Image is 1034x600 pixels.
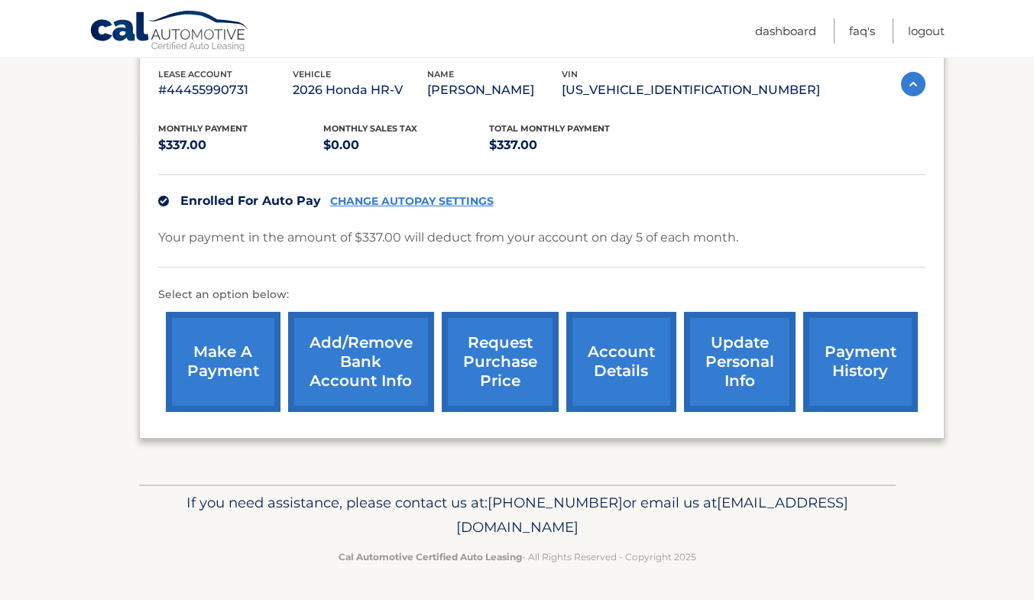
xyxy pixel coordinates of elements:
a: Cal Automotive [89,10,250,54]
a: payment history [803,312,918,412]
a: FAQ's [849,18,875,44]
strong: Cal Automotive Certified Auto Leasing [339,551,522,563]
a: Dashboard [755,18,816,44]
p: $0.00 [323,135,489,156]
span: name [427,69,454,79]
p: $337.00 [489,135,655,156]
a: CHANGE AUTOPAY SETTINGS [330,195,494,208]
span: Total Monthly Payment [489,123,610,134]
p: - All Rights Reserved - Copyright 2025 [149,549,886,565]
p: 2026 Honda HR-V [293,79,427,101]
span: vehicle [293,69,331,79]
img: check.svg [158,196,169,206]
a: Logout [908,18,945,44]
img: accordion-active.svg [901,72,925,96]
p: If you need assistance, please contact us at: or email us at [149,491,886,540]
a: Add/Remove bank account info [288,312,434,412]
p: Your payment in the amount of $337.00 will deduct from your account on day 5 of each month. [158,227,738,248]
span: [PHONE_NUMBER] [488,494,623,511]
a: update personal info [684,312,796,412]
p: Select an option below: [158,286,925,304]
p: [US_VEHICLE_IDENTIFICATION_NUMBER] [562,79,820,101]
a: request purchase price [442,312,559,412]
p: [PERSON_NAME] [427,79,562,101]
span: lease account [158,69,232,79]
a: make a payment [166,312,280,412]
span: Monthly Payment [158,123,248,134]
a: account details [566,312,676,412]
span: Enrolled For Auto Pay [180,193,321,208]
p: #44455990731 [158,79,293,101]
span: Monthly sales Tax [323,123,417,134]
span: vin [562,69,578,79]
p: $337.00 [158,135,324,156]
